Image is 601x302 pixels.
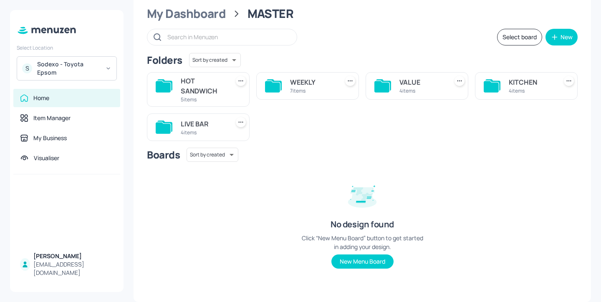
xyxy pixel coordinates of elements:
div: 5 items [181,96,226,103]
div: LIVE BAR [181,119,226,129]
div: 4 items [181,129,226,136]
div: 4 items [509,87,554,94]
div: No design found [331,219,394,230]
div: [PERSON_NAME] [33,252,114,260]
button: New Menu Board [331,254,394,269]
input: Search in Menuzen [167,31,288,43]
div: Boards [147,148,180,161]
div: VALUE [399,77,444,87]
div: New [561,34,573,40]
button: New [545,29,578,45]
div: Item Manager [33,114,71,122]
img: design-empty [341,174,383,215]
div: 7 items [290,87,335,94]
div: 4 items [399,87,444,94]
div: Click “New Menu Board” button to get started in adding your design. [300,234,425,251]
button: Select board [497,29,542,45]
div: S [22,63,32,73]
div: Sodexo - Toyota Epsom [37,60,100,77]
div: My Business [33,134,67,142]
div: MASTER [247,6,294,21]
div: Folders [147,53,182,67]
div: Select Location [17,44,117,51]
div: Home [33,94,49,102]
div: My Dashboard [147,6,226,21]
div: Sort by created [187,146,238,163]
div: [EMAIL_ADDRESS][DOMAIN_NAME] [33,260,114,277]
div: HOT SANDWICH [181,76,226,96]
div: Sort by created [189,52,241,68]
div: WEEKLY [290,77,335,87]
div: KITCHEN [509,77,554,87]
div: Visualiser [34,154,59,162]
